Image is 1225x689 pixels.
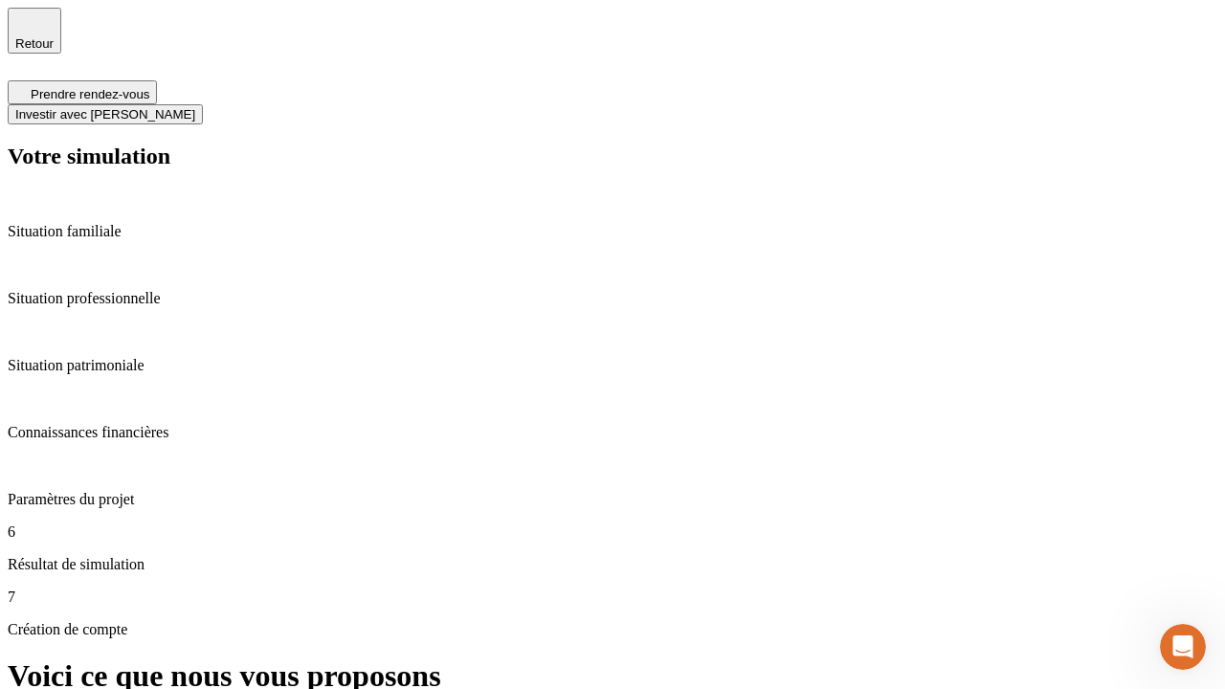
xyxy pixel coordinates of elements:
p: Résultat de simulation [8,556,1217,573]
span: Retour [15,36,54,51]
button: Retour [8,8,61,54]
h2: Votre simulation [8,144,1217,169]
p: Connaissances financières [8,424,1217,441]
p: Situation patrimoniale [8,357,1217,374]
p: Situation familiale [8,223,1217,240]
span: Prendre rendez-vous [31,87,149,101]
p: Paramètres du projet [8,491,1217,508]
p: Situation professionnelle [8,290,1217,307]
p: 6 [8,523,1217,541]
button: Prendre rendez-vous [8,80,157,104]
iframe: Intercom live chat [1160,624,1206,670]
button: Investir avec [PERSON_NAME] [8,104,203,124]
p: Création de compte [8,621,1217,638]
span: Investir avec [PERSON_NAME] [15,107,195,122]
p: 7 [8,589,1217,606]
